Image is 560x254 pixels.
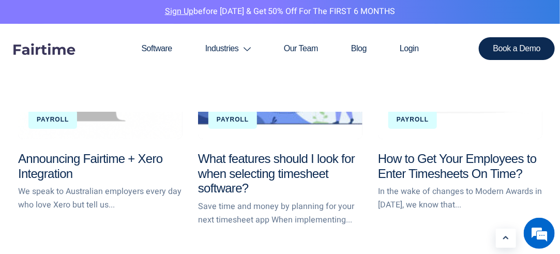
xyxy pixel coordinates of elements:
[189,24,267,73] a: Industries
[198,152,355,196] a: What features should I look for when selecting timesheet software?
[198,200,362,227] p: Save time and money by planning for your next timesheet app When implementing...
[5,155,197,191] textarea: Type your message and hit 'Enter'
[217,116,249,123] a: Payroll
[378,152,537,181] a: How to Get Your Employees to Enter Timesheets On Time?
[18,185,183,212] p: We speak to Australian employers every day who love Xero but tell us...
[335,24,383,73] a: Blog
[60,67,143,171] span: We're online!
[267,24,335,73] a: Our Team
[8,5,552,19] p: before [DATE] & Get 50% Off for the FIRST 6 MONTHS
[397,116,429,123] a: Payroll
[54,58,174,71] div: Chat with us now
[493,44,541,53] span: Book a Demo
[37,116,69,123] a: Payroll
[378,185,542,212] p: In the wake of changes to Modern Awards in [DATE], we know that...
[383,24,435,73] a: Login
[479,37,555,60] a: Book a Demo
[170,5,194,30] div: Minimize live chat window
[165,5,193,18] a: Sign Up
[496,229,516,248] a: Learn More
[18,152,162,181] a: Announcing Fairtime + Xero Integration
[125,24,188,73] a: Software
